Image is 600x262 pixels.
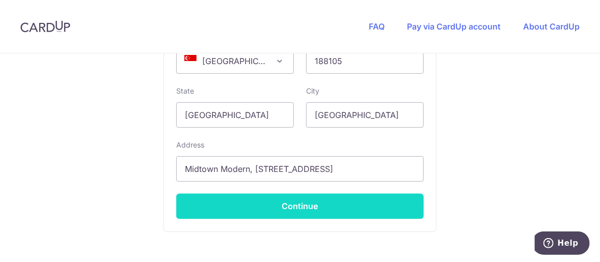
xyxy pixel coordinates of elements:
label: State [176,86,194,96]
img: CardUp [20,20,70,33]
input: Example 123456 [306,48,424,74]
a: Pay via CardUp account [407,21,501,32]
button: Continue [176,194,424,219]
label: Address [176,140,204,150]
label: City [306,86,319,96]
iframe: Opens a widget where you can find more information [535,231,590,257]
span: Singapore [177,49,293,73]
span: Singapore [176,48,294,74]
a: About CardUp [523,21,580,32]
a: FAQ [369,21,385,32]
